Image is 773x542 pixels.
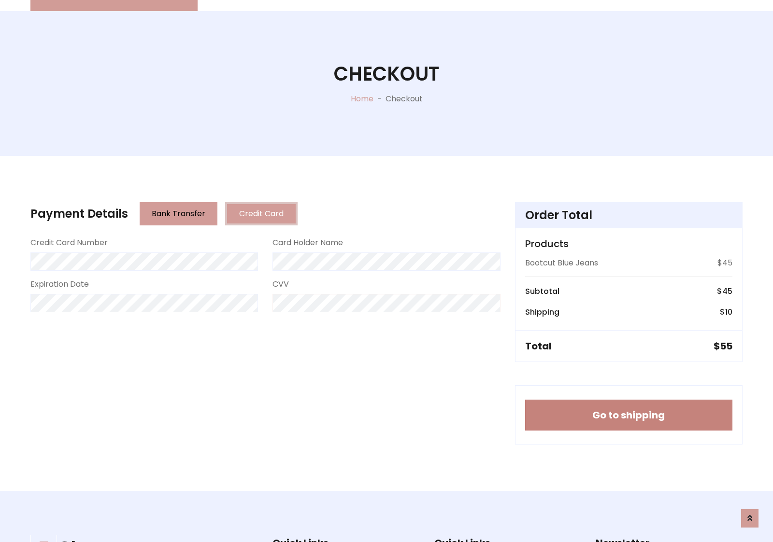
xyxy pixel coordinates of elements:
h6: $ [717,287,732,296]
h5: $ [714,340,732,352]
p: Checkout [386,93,423,105]
p: Bootcut Blue Jeans [525,257,598,269]
h5: Products [525,238,732,250]
h4: Payment Details [30,207,128,221]
span: 45 [722,286,732,297]
h6: $ [720,307,732,317]
label: CVV [272,278,289,290]
label: Credit Card Number [30,237,108,249]
h1: Checkout [334,62,439,85]
h6: Subtotal [525,287,559,296]
button: Credit Card [225,202,298,225]
h5: Total [525,340,552,352]
p: - [373,93,386,105]
button: Bank Transfer [140,202,217,225]
span: 10 [725,306,732,318]
a: Home [351,93,373,104]
h6: Shipping [525,307,559,317]
button: Go to shipping [525,400,732,431]
label: Card Holder Name [272,237,343,249]
span: 55 [720,339,732,353]
label: Expiration Date [30,278,89,290]
p: $45 [717,257,732,269]
h4: Order Total [525,208,732,222]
